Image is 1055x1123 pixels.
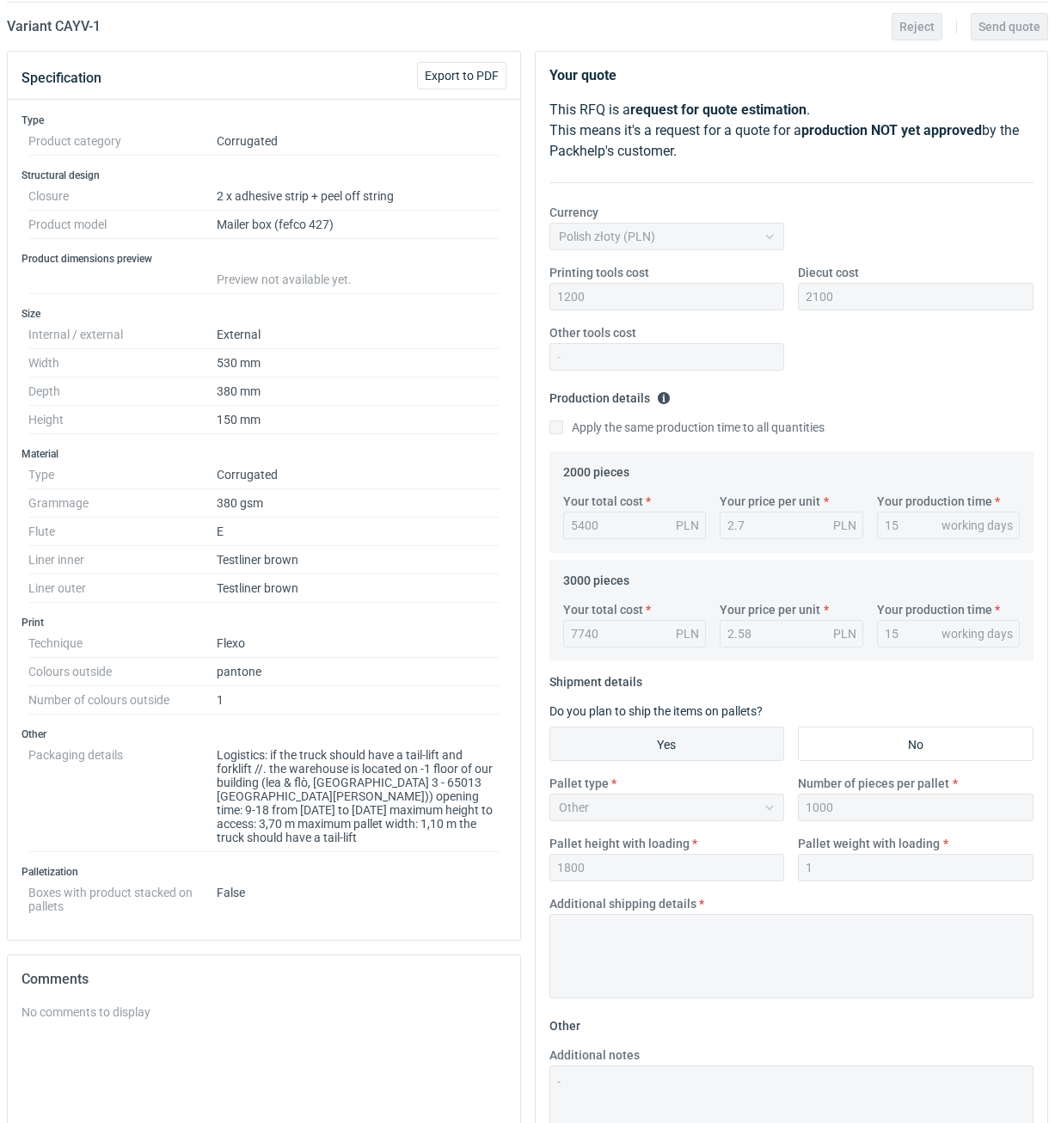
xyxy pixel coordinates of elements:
dd: Flexo [217,629,500,658]
label: Your price per unit [720,601,820,618]
dt: Boxes with product stacked on pallets [28,879,217,913]
dt: Colours outside [28,658,217,686]
h3: Structural design [21,169,506,182]
dd: False [217,879,500,913]
dd: Testliner brown [217,546,500,574]
dt: Technique [28,629,217,658]
dt: Grammage [28,489,217,518]
dd: 1 [217,686,500,715]
div: No comments to display [21,1003,506,1021]
button: Specification [21,58,101,99]
label: Currency [549,204,598,221]
label: Pallet weight with loading [798,835,940,852]
div: PLN [833,517,856,534]
dd: 380 gsm [217,489,500,518]
dd: Corrugated [217,127,500,156]
h3: Palletization [21,865,506,879]
div: working days [942,517,1013,534]
label: Printing tools cost [549,264,649,281]
legend: 3000 pieces [563,567,629,587]
dd: pantone [217,658,500,686]
label: Additional notes [549,1046,640,1064]
h2: Comments [21,969,506,990]
dd: 150 mm [217,406,500,434]
dt: Internal / external [28,321,217,349]
label: Your production time [877,493,992,510]
label: Do you plan to ship the items on pallets? [549,704,763,718]
dd: 530 mm [217,349,500,377]
label: Your total cost [563,493,643,510]
label: Pallet type [549,775,609,792]
h3: Material [21,447,506,461]
dt: Liner outer [28,574,217,603]
dt: Closure [28,182,217,211]
strong: production NOT yet approved [801,122,982,138]
strong: Your quote [549,67,616,83]
dt: Flute [28,518,217,546]
dd: 2 x adhesive strip + peel off string [217,182,500,211]
dt: Product category [28,127,217,156]
span: Reject [899,21,935,33]
dd: E [217,518,500,546]
dd: 380 mm [217,377,500,406]
dd: External [217,321,500,349]
h3: Product dimensions preview [21,252,506,266]
label: Your price per unit [720,493,820,510]
dt: Liner inner [28,546,217,574]
h3: Other [21,727,506,741]
dt: Number of colours outside [28,686,217,715]
h3: Size [21,307,506,321]
dt: Type [28,461,217,489]
div: PLN [676,517,699,534]
dt: Product model [28,211,217,239]
div: PLN [676,625,699,642]
p: This RFQ is a . This means it's a request for a quote for a by the Packhelp's customer. [549,100,1034,162]
label: Diecut cost [798,264,859,281]
dt: Depth [28,377,217,406]
dd: Testliner brown [217,574,500,603]
span: Send quote [978,21,1040,33]
legend: 2000 pieces [563,458,629,479]
span: Export to PDF [425,70,499,82]
label: Your total cost [563,601,643,618]
legend: Production details [549,384,671,405]
h2: Variant CAYV - 1 [7,16,101,37]
label: Other tools cost [549,324,636,341]
strong: request for quote estimation [630,101,807,118]
dt: Width [28,349,217,377]
div: working days [942,625,1013,642]
span: Preview not available yet. [217,273,352,286]
h3: Type [21,114,506,127]
dt: Height [28,406,217,434]
button: Send quote [971,13,1048,40]
div: PLN [833,625,856,642]
label: Number of pieces per pallet [798,775,949,792]
dt: Packaging details [28,741,217,852]
label: Additional shipping details [549,895,696,912]
legend: Other [549,1012,580,1033]
label: Apply the same production time to all quantities [549,419,825,436]
dd: Logistics: if the truck should have a tail-lift and forklift //. the warehouse is located on -1 f... [217,741,500,852]
h3: Print [21,616,506,629]
legend: Shipment details [549,668,642,689]
button: Reject [892,13,942,40]
dd: Corrugated [217,461,500,489]
label: Pallet height with loading [549,835,690,852]
button: Export to PDF [417,62,506,89]
dd: Mailer box (fefco 427) [217,211,500,239]
label: Your production time [877,601,992,618]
